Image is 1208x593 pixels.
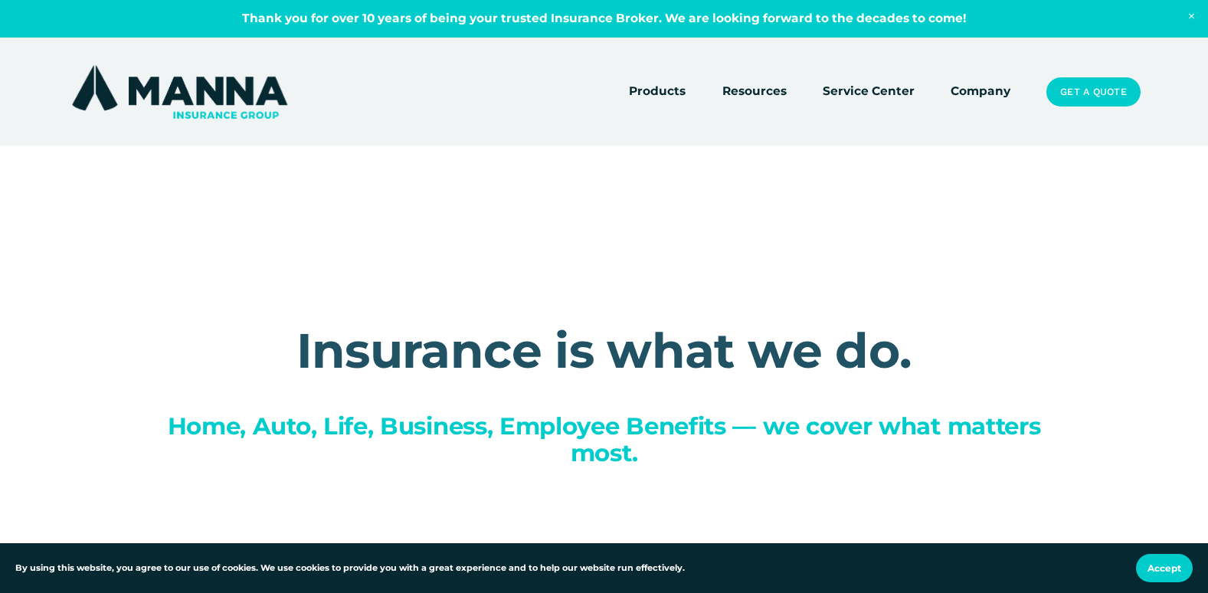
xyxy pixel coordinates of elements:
[68,62,291,122] img: Manna Insurance Group
[296,321,912,380] strong: Insurance is what we do.
[823,81,915,103] a: Service Center
[15,562,685,575] p: By using this website, you agree to our use of cookies. We use cookies to provide you with a grea...
[1046,77,1140,106] a: Get a Quote
[722,81,787,103] a: folder dropdown
[1147,562,1181,574] span: Accept
[722,82,787,101] span: Resources
[629,82,686,101] span: Products
[629,81,686,103] a: folder dropdown
[1136,554,1193,582] button: Accept
[951,81,1010,103] a: Company
[168,411,1047,467] span: Home, Auto, Life, Business, Employee Benefits — we cover what matters most.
